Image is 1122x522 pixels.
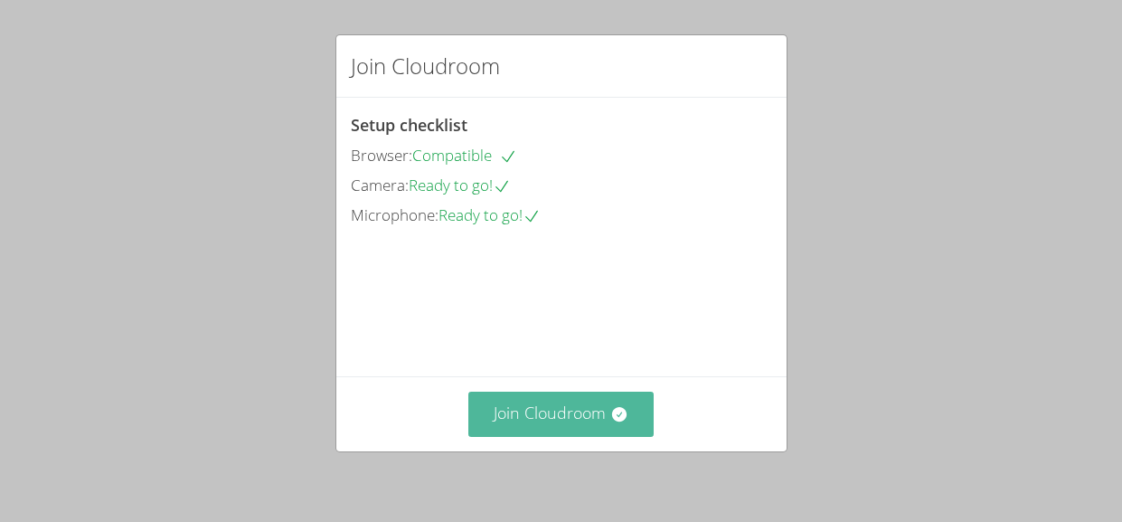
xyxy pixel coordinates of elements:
[351,114,467,136] span: Setup checklist
[468,392,654,436] button: Join Cloudroom
[351,204,438,225] span: Microphone:
[412,145,517,166] span: Compatible
[351,175,409,195] span: Camera:
[409,175,511,195] span: Ready to go!
[351,50,500,82] h2: Join Cloudroom
[438,204,541,225] span: Ready to go!
[351,145,412,166] span: Browser:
